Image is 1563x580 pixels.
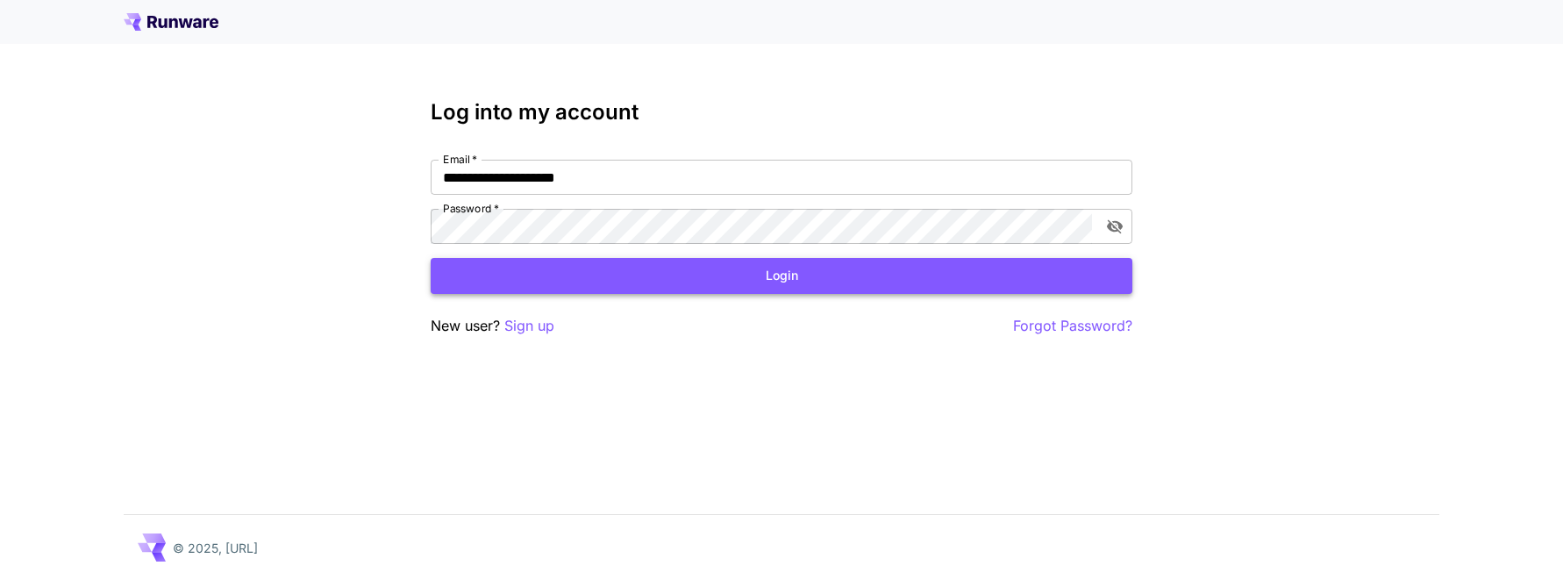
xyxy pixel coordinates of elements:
p: New user? [431,315,554,337]
button: toggle password visibility [1099,211,1131,242]
button: Forgot Password? [1013,315,1132,337]
label: Email [443,152,477,167]
button: Sign up [504,315,554,337]
label: Password [443,201,499,216]
h3: Log into my account [431,100,1132,125]
button: Login [431,258,1132,294]
p: © 2025, [URL] [173,539,258,557]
